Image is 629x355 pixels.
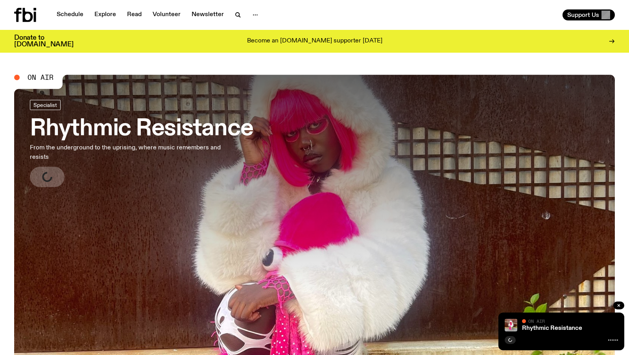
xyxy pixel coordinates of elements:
[90,9,121,20] a: Explore
[563,9,615,20] button: Support Us
[33,102,57,108] span: Specialist
[528,318,545,324] span: On Air
[30,143,231,162] p: From the underground to the uprising, where music remembers and resists
[30,100,61,110] a: Specialist
[247,38,382,45] p: Become an [DOMAIN_NAME] supporter [DATE]
[505,319,517,331] img: Attu crouches on gravel in front of a brown wall. They are wearing a white fur coat with a hood, ...
[28,74,53,81] span: On Air
[122,9,146,20] a: Read
[187,9,229,20] a: Newsletter
[522,325,582,331] a: Rhythmic Resistance
[30,100,253,187] a: Rhythmic ResistanceFrom the underground to the uprising, where music remembers and resists
[52,9,88,20] a: Schedule
[30,118,253,140] h3: Rhythmic Resistance
[14,35,74,48] h3: Donate to [DOMAIN_NAME]
[148,9,185,20] a: Volunteer
[567,11,599,18] span: Support Us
